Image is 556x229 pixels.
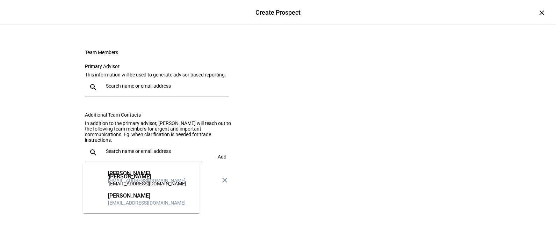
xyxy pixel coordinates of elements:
div: PK [88,192,102,206]
div: Additional Team Contacts [85,112,238,118]
div: This information will be used to generate advisor based reporting. [85,72,238,77]
div: Team Members [85,50,278,55]
div: [EMAIL_ADDRESS][DOMAIN_NAME] [108,177,186,184]
div: [PERSON_NAME] [108,170,186,177]
input: Search name or email address [106,83,226,89]
div: CR [88,170,102,184]
div: [PERSON_NAME] [108,192,186,199]
mat-icon: search [85,83,102,91]
mat-icon: search [85,148,102,157]
div: In addition to the primary advisor, [PERSON_NAME] will reach out to the following team members fo... [85,120,238,143]
div: × [536,7,548,18]
mat-icon: close [221,176,229,184]
div: Create Prospect [255,8,301,17]
div: Primary Advisor [85,64,238,69]
input: Search name or email address [106,148,199,154]
div: [EMAIL_ADDRESS][DOMAIN_NAME] [108,199,186,206]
